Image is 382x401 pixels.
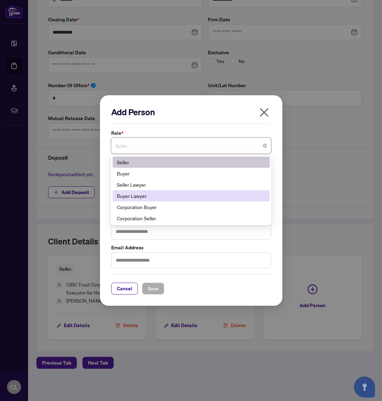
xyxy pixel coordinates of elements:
div: Seller [117,158,266,166]
div: Corporation Seller [117,214,266,222]
div: Seller Lawyer [117,181,266,188]
div: Buyer [113,168,270,179]
div: Seller Lawyer [113,179,270,190]
span: close-circle [263,144,267,148]
span: close [259,107,270,118]
div: Seller [113,157,270,168]
span: Cancel [117,283,132,294]
button: Open asap [354,376,375,397]
div: Buyer Lawyer [113,190,270,201]
h2: Add Person [111,106,271,118]
div: Corporation Buyer [117,203,266,211]
div: Buyer Lawyer [117,192,266,200]
label: Email Address [111,244,271,251]
label: Role [111,129,271,137]
span: Seller [115,139,267,152]
div: Corporation Seller [113,213,270,224]
div: Buyer [117,170,266,177]
button: Cancel [111,283,138,295]
button: Save [142,283,164,295]
div: Corporation Buyer [113,201,270,213]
